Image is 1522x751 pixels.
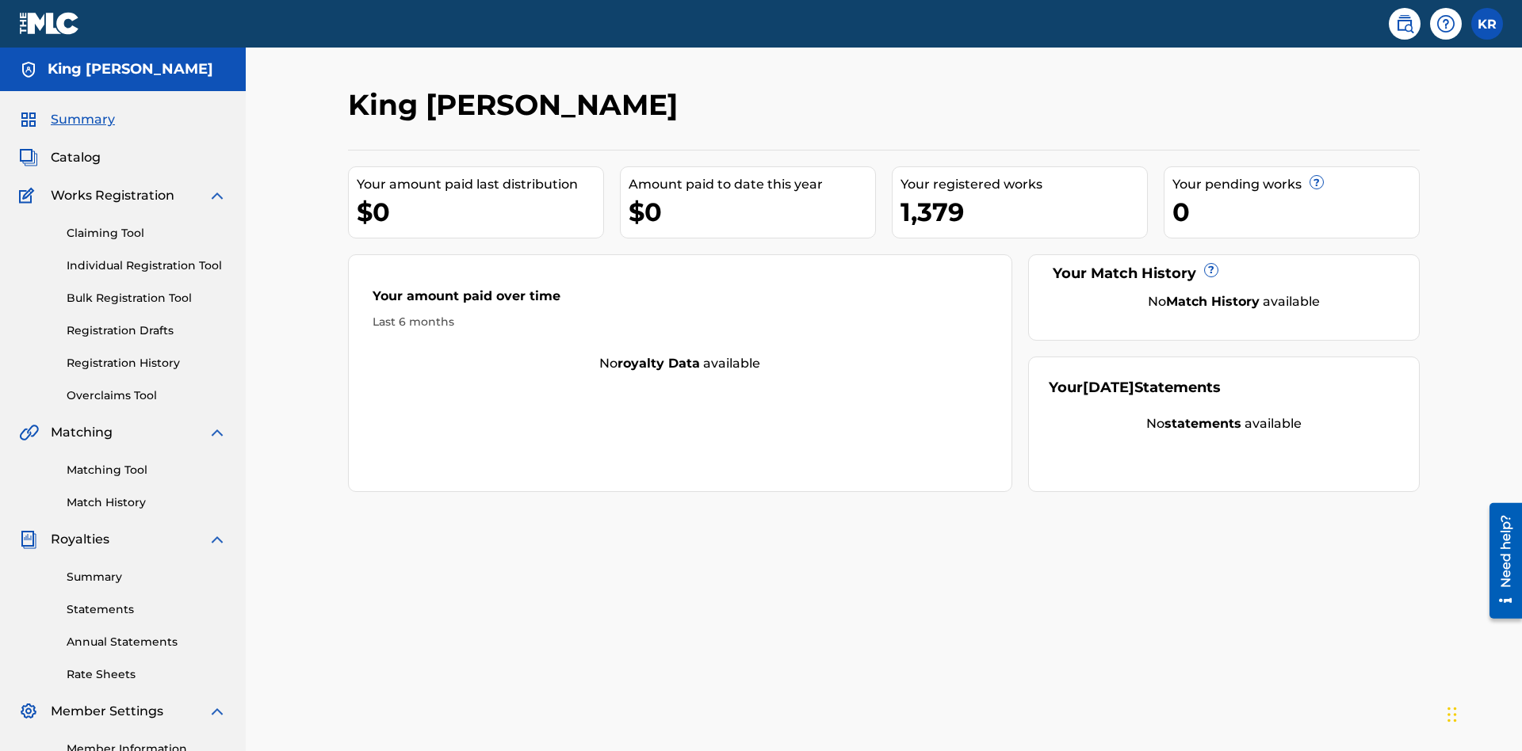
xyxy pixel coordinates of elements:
[67,387,227,404] a: Overclaims Tool
[629,194,875,230] div: $0
[51,530,109,549] span: Royalties
[373,314,988,330] div: Last 6 months
[1447,691,1457,738] div: Drag
[1310,176,1323,189] span: ?
[51,148,101,167] span: Catalog
[19,148,101,167] a: CatalogCatalog
[48,60,213,78] h5: King McTesterson
[208,702,227,721] img: expand
[1430,8,1462,40] div: Help
[618,356,700,371] strong: royalty data
[19,110,115,129] a: SummarySummary
[67,225,227,242] a: Claiming Tool
[1049,263,1400,284] div: Your Match History
[19,530,38,549] img: Royalties
[1049,377,1221,398] div: Your Statements
[67,666,227,683] a: Rate Sheets
[67,569,227,585] a: Summary
[67,601,227,618] a: Statements
[67,634,227,650] a: Annual Statements
[67,322,227,339] a: Registration Drafts
[349,354,1011,373] div: No available
[1069,292,1400,311] div: No available
[51,423,113,442] span: Matching
[1478,497,1522,627] iframe: Resource Center
[19,12,80,35] img: MLC Logo
[1205,264,1218,276] span: ?
[19,110,38,129] img: Summary
[19,186,40,205] img: Works Registration
[357,194,603,230] div: $0
[51,110,115,129] span: Summary
[1471,8,1503,40] div: User Menu
[67,355,227,372] a: Registration History
[208,530,227,549] img: expand
[208,423,227,442] img: expand
[51,702,163,721] span: Member Settings
[67,462,227,478] a: Matching Tool
[67,290,227,307] a: Bulk Registration Tool
[67,257,227,274] a: Individual Registration Tool
[1395,14,1414,33] img: search
[357,175,603,194] div: Your amount paid last distribution
[19,423,39,442] img: Matching
[208,186,227,205] img: expand
[19,60,38,79] img: Accounts
[1389,8,1421,40] a: Public Search
[373,287,988,314] div: Your amount paid over time
[1443,675,1522,751] iframe: Chat Widget
[1049,414,1400,433] div: No available
[348,87,686,123] h2: King [PERSON_NAME]
[1083,379,1134,396] span: [DATE]
[67,494,227,511] a: Match History
[629,175,875,194] div: Amount paid to date this year
[51,186,174,205] span: Works Registration
[901,175,1147,194] div: Your registered works
[901,194,1147,230] div: 1,379
[19,148,38,167] img: Catalog
[1172,194,1419,230] div: 0
[19,702,38,721] img: Member Settings
[1164,416,1241,431] strong: statements
[1436,14,1455,33] img: help
[1172,175,1419,194] div: Your pending works
[1166,294,1260,309] strong: Match History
